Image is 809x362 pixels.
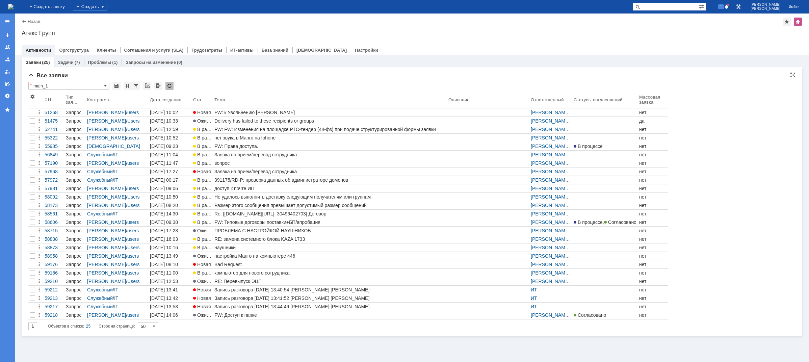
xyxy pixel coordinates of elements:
div: Запрос на обслуживание [66,203,84,208]
div: [DATE] 00:17 [150,177,178,183]
div: Сортировка... [124,82,132,90]
a: Проблемы [88,60,111,65]
div: 58715 [45,228,63,233]
div: Запрос на обслуживание [66,186,84,191]
a: 58715 [43,227,64,235]
div: 55322 [45,135,63,140]
a: Запрос на обслуживание [64,201,86,209]
a: [DATE] 12:59 [149,125,192,133]
div: [DATE] 08:20 [150,203,178,208]
a: В работе [192,151,213,159]
div: Запрос на обслуживание [66,144,84,149]
div: [DATE] 11:04 [150,152,178,157]
div: Тема [214,97,226,102]
a: [PERSON_NAME] [531,194,570,200]
div: 52741 [45,127,63,132]
div: Дата создания [150,97,183,102]
a: users [127,186,139,191]
div: нет [639,219,667,225]
div: Массовая заявка [639,95,661,105]
a: ИТ-активы [230,48,254,53]
a: [PERSON_NAME] [531,152,570,157]
a: FW: FW: Изменения на площадке РТС-тендер (44-фз) при подаче структурированной формы заявки [213,125,447,133]
a: Запрос на обслуживание [64,193,86,201]
div: нет [639,135,667,140]
a: Запрос на обслуживание [64,243,86,252]
a: [DATE] 16:03 [149,235,192,243]
th: Тема [213,93,447,108]
a: 51268 [43,108,64,117]
div: Запрос на обслуживание [66,177,84,183]
a: В работе [192,201,213,209]
th: Тип заявки [64,93,86,108]
div: нет [639,169,667,174]
a: Оргструктура [59,48,88,53]
div: [DATE] 16:03 [150,236,178,242]
span: В процессе [574,144,603,149]
a: Заявки в моей ответственности [2,54,13,65]
a: 55322 [43,134,64,142]
a: [PERSON_NAME] [531,211,570,216]
a: users [127,219,139,225]
div: Скопировать ссылку на список [143,82,151,90]
span: В работе [193,203,217,208]
div: нет [639,160,667,166]
th: Номер [43,93,64,108]
span: В процессе [574,219,603,225]
a: Задачи [58,60,74,65]
span: Новая [193,110,211,115]
div: Контрагент [87,97,112,102]
a: Users [127,203,140,208]
div: Статус [193,97,206,102]
a: Запрос на обслуживание [64,108,86,117]
div: Запрос на обслуживание [66,110,84,115]
span: Ожидает ответа контрагента [193,118,260,124]
span: В работе [193,211,217,216]
th: Массовая заявка [638,93,668,108]
a: 58873 [43,243,64,252]
div: [DATE] 09:06 [150,186,178,191]
a: [DATE] 10:50 [149,193,192,201]
div: Не удалось выполнить доставку следующим получателям или группам [214,194,446,200]
div: 58606 [45,219,63,225]
th: Дата создания [149,93,192,108]
a: Users [127,194,140,200]
a: [PERSON_NAME] [531,228,570,233]
a: 58092 [43,193,64,201]
a: [DATE] 08:20 [149,201,192,209]
div: 391175/RD-P: проверка данных об администраторе доменов [214,177,446,183]
a: [DATE] 09:06 [149,184,192,192]
a: Трудозатраты [191,48,222,53]
div: нет [639,177,667,183]
a: Заявка на прием/перевод сотрудника [213,151,447,159]
div: нет [639,152,667,157]
a: Служебный [87,169,113,174]
div: Размер этого сообщения превышает допустимый размер сообщений [214,203,446,208]
a: 58838 [43,235,64,243]
div: Изменить домашнюю страницу [794,18,802,26]
a: Назад [28,19,40,24]
a: [DATE] 10:16 [149,243,192,252]
div: Delivery has failed to these recipients or groups [214,118,446,124]
div: Создать [73,3,107,11]
div: [DATE] 10:02 [150,110,178,115]
a: 55985 [43,142,64,150]
a: Ожидает ответа контрагента [192,227,213,235]
span: [PERSON_NAME] [751,3,781,7]
div: FW: к Увольнению [PERSON_NAME] [214,110,446,115]
a: Заявки на командах [2,42,13,53]
a: Запрос на обслуживание [64,159,86,167]
div: Запрос на обслуживание [66,118,84,124]
a: База знаний [262,48,288,53]
a: IT [114,152,118,157]
div: нет [639,236,667,242]
a: нет [638,142,668,150]
a: 52741 [43,125,64,133]
a: нет [638,134,668,142]
a: [PERSON_NAME] [87,127,126,132]
div: ПРОБЛЕМА С НАСТРОЙКОЙ НАУШНИКОВ [214,228,446,233]
a: нет [638,108,668,117]
a: FW: Права доступа. [213,142,447,150]
a: [DATE] 10:02 [149,108,192,117]
div: нет [639,194,667,200]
